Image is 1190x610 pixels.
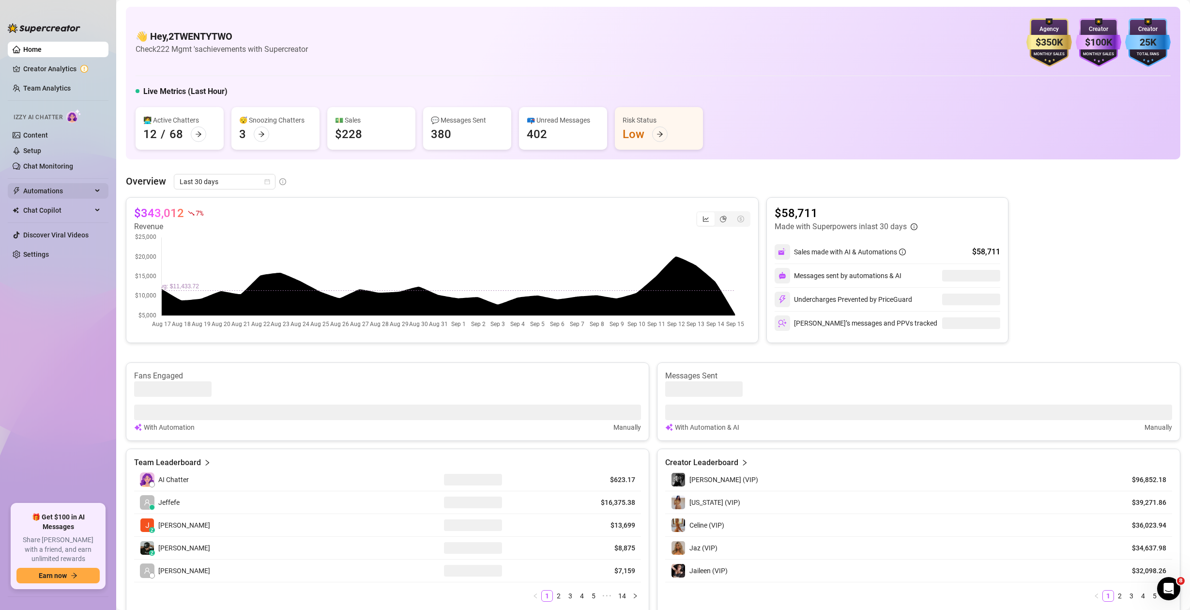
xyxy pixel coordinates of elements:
article: $16,375.38 [546,498,635,507]
div: $228 [335,126,362,142]
img: svg%3e [778,295,787,304]
div: [PERSON_NAME]’s messages and PPVs tracked [775,315,937,331]
span: AI Chatter [158,474,189,485]
span: info-circle [279,178,286,185]
article: With Automation [144,422,195,433]
a: Home [23,46,42,53]
span: line-chart [702,216,709,222]
img: Jaileen (VIP) [671,564,685,578]
li: Next Page [629,590,641,602]
div: 3 [239,126,246,142]
img: svg%3e [778,248,787,256]
li: 1 [541,590,553,602]
img: gold-badge-CigiZidd.svg [1026,18,1072,67]
img: Georgia (VIP) [671,496,685,509]
span: [PERSON_NAME] (VIP) [689,476,758,484]
div: $100K [1076,35,1121,50]
span: dollar-circle [737,216,744,222]
a: Creator Analytics exclamation-circle [23,61,101,77]
span: left [533,593,538,599]
a: Team Analytics [23,84,71,92]
article: $8,875 [546,543,635,553]
div: $350K [1026,35,1072,50]
article: Messages Sent [665,371,1172,381]
div: Creator [1125,25,1171,34]
img: izzy-ai-chatter-avatar-DDCN_rTZ.svg [140,472,154,487]
a: Settings [23,250,49,258]
article: $96,852.18 [1122,475,1166,485]
img: svg%3e [778,319,787,328]
article: With Automation & AI [675,422,739,433]
article: $39,271.86 [1122,498,1166,507]
span: right [741,457,748,469]
h4: 👋 Hey, 2TWENTYTWO [136,30,308,43]
div: 402 [527,126,547,142]
img: AI Chatter [66,109,81,123]
span: Celine (VIP) [689,521,724,529]
a: 2 [1114,591,1125,601]
li: 1 [1102,590,1114,602]
a: 14 [615,591,629,601]
div: 📪 Unread Messages [527,115,599,125]
div: Total Fans [1125,51,1171,58]
article: Team Leaderboard [134,457,201,469]
span: Share [PERSON_NAME] with a friend, and earn unlimited rewards [16,535,100,564]
img: Jaz (VIP) [671,541,685,555]
div: z [149,527,155,533]
li: 3 [1126,590,1137,602]
button: Earn nowarrow-right [16,568,100,583]
span: Earn now [39,572,67,579]
a: 4 [1138,591,1148,601]
img: blue-badge-DgoSNQY1.svg [1125,18,1171,67]
button: left [530,590,541,602]
div: Sales made with AI & Automations [794,247,906,257]
article: $623.17 [546,475,635,485]
img: Jericko [140,541,154,555]
div: 💵 Sales [335,115,408,125]
img: Celine (VIP) [671,518,685,532]
article: $34,637.98 [1122,543,1166,553]
li: 4 [576,590,588,602]
a: Content [23,131,48,139]
a: Discover Viral Videos [23,231,89,239]
span: Last 30 days [180,174,270,189]
article: $343,012 [134,205,184,221]
li: Previous Page [1091,590,1102,602]
img: purple-badge-B9DA21FR.svg [1076,18,1121,67]
a: Setup [23,147,41,155]
span: user [144,499,151,506]
li: Next 5 Pages [599,590,615,602]
span: calendar [264,179,270,185]
div: segmented control [696,211,750,227]
span: info-circle [911,223,917,230]
div: z [149,550,155,556]
span: [PERSON_NAME] [158,520,210,531]
div: 👩‍💻 Active Chatters [143,115,216,125]
img: Kennedy (VIP) [671,473,685,486]
div: Risk Status [623,115,695,125]
img: svg%3e [665,422,673,433]
img: svg%3e [134,422,142,433]
span: ••• [599,590,615,602]
span: Jaileen (VIP) [689,567,728,575]
h5: Live Metrics (Last Hour) [143,86,228,97]
span: [US_STATE] (VIP) [689,499,740,506]
article: $32,098.26 [1122,566,1166,576]
a: 1 [542,591,552,601]
article: Made with Superpowers in last 30 days [775,221,907,233]
article: $58,711 [775,205,917,221]
a: 5 [588,591,599,601]
img: svg%3e [778,272,786,280]
li: 3 [564,590,576,602]
article: Check 222 Mgmt 's achievements with Supercreator [136,43,308,55]
iframe: Intercom live chat [1157,577,1180,600]
span: right [204,457,211,469]
img: Chat Copilot [13,207,19,214]
span: [PERSON_NAME] [158,543,210,553]
span: info-circle [899,249,906,255]
span: 🎁 Get $100 in AI Messages [16,513,100,532]
span: fall [188,210,195,217]
div: 68 [169,126,183,142]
